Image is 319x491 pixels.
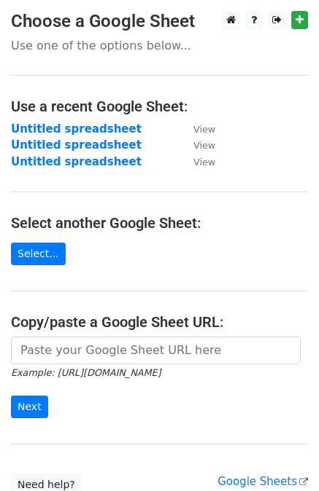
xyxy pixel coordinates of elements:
[11,214,308,232] h4: Select another Google Sheet:
[11,38,308,53] p: Use one of the options below...
[11,11,308,32] h3: Choose a Google Sheet
[246,421,319,491] iframe: Chat Widget
[11,367,161,378] small: Example: [URL][DOMAIN_NAME]
[11,396,48,418] input: Next
[179,138,215,152] a: View
[193,157,215,168] small: View
[11,138,142,152] a: Untitled spreadsheet
[11,155,142,168] a: Untitled spreadsheet
[11,98,308,115] h4: Use a recent Google Sheet:
[193,140,215,151] small: View
[193,124,215,135] small: View
[179,155,215,168] a: View
[218,475,308,488] a: Google Sheets
[179,122,215,135] a: View
[11,122,142,135] a: Untitled spreadsheet
[11,313,308,331] h4: Copy/paste a Google Sheet URL:
[11,337,301,364] input: Paste your Google Sheet URL here
[11,243,66,265] a: Select...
